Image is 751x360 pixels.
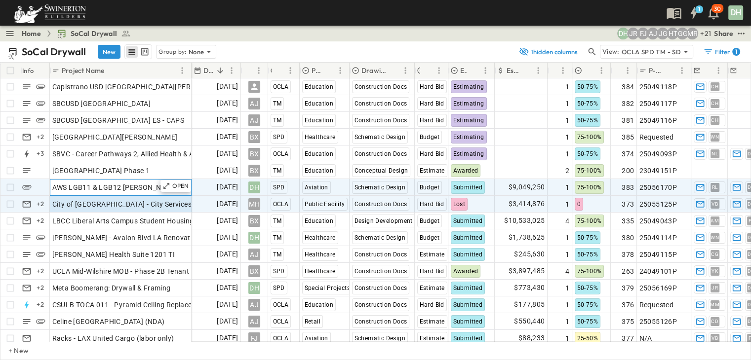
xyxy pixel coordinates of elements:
[245,65,256,76] button: Sort
[577,201,581,208] span: 0
[453,301,483,308] span: Submitted
[241,63,268,78] div: Owner
[273,301,289,308] span: OCLA
[35,299,46,311] div: + 2
[460,66,467,75] p: Estimate Status
[577,167,602,174] span: 75-100%
[479,65,491,76] button: Menu
[248,131,260,143] div: BX
[305,234,336,241] span: Healthcare
[577,268,602,275] span: 75-100%
[273,234,282,241] span: TM
[248,198,260,210] div: MH
[453,268,478,275] span: Awarded
[711,237,719,238] span: WN
[217,316,238,327] span: [DATE]
[248,148,260,160] div: BX
[158,47,187,57] p: Group by:
[273,83,289,90] span: OCLA
[355,167,408,174] span: Conceptual Design
[577,335,598,342] span: 25-50%
[273,134,285,141] span: SPD
[248,98,260,109] div: AJ
[420,251,445,258] span: Estimate
[711,271,718,271] span: YK
[305,301,334,308] span: Education
[577,184,602,191] span: 75-100%
[639,283,677,293] span: 25056169P
[35,215,46,227] div: + 2
[52,166,150,176] span: [GEOGRAPHIC_DATA] Phase 1
[712,187,718,187] span: RL
[420,268,444,275] span: Hard Bid
[420,100,444,107] span: Hard Bid
[509,181,545,193] span: $9,049,250
[248,249,260,260] div: AJ
[420,134,439,141] span: Budget
[355,251,407,258] span: Construction Docs
[52,216,194,226] span: LBCC Liberal Arts Campus Student Housing
[355,234,405,241] span: Schematic Design
[453,167,478,174] span: Awarded
[622,266,634,276] span: 263
[453,134,484,141] span: Estimating
[172,182,189,190] p: OPEN
[727,4,744,21] button: DH
[52,182,178,192] span: AWS LGB11 & LGB12 [PERSON_NAME]
[273,268,285,275] span: SPD
[469,65,479,76] button: Sort
[565,317,569,326] span: 1
[514,299,545,310] span: $177,805
[355,150,407,157] span: Construction Docs
[273,217,282,224] span: TM
[273,285,285,291] span: SPD
[565,132,569,142] span: 1
[622,149,634,159] span: 374
[622,216,634,226] span: 335
[565,115,569,125] span: 1
[273,251,282,258] span: TM
[698,5,700,13] h6: 1
[735,28,747,39] button: test
[217,332,238,344] span: [DATE]
[22,29,137,38] nav: breadcrumbs
[577,251,598,258] span: 50-75%
[453,234,483,241] span: Submitted
[565,199,569,209] span: 1
[248,165,260,177] div: BX
[577,100,598,107] span: 50-75%
[639,266,677,276] span: 24049101P
[504,215,545,226] span: $10,533,025
[711,338,718,338] span: VB
[217,165,238,176] span: [DATE]
[52,99,151,108] span: SBCUSD [GEOGRAPHIC_DATA]
[577,150,598,157] span: 50-75%
[126,46,138,58] button: row view
[422,65,433,76] button: Sort
[622,199,634,209] span: 373
[217,299,238,310] span: [DATE]
[565,166,569,176] span: 2
[577,234,598,241] span: 50-75%
[565,233,569,243] span: 1
[622,250,634,259] span: 378
[565,250,569,259] span: 1
[514,249,545,260] span: $245,630
[622,333,634,343] span: 377
[639,82,677,92] span: 25049118P
[532,65,544,76] button: Menu
[52,283,171,293] span: Meta Boomerang: Drywall & Framing
[602,46,620,57] p: View:
[305,100,334,107] span: Education
[577,217,602,224] span: 75-100%
[106,65,117,76] button: Sort
[711,254,718,254] span: CG
[35,282,46,294] div: + 2
[420,217,439,224] span: Budget
[686,28,698,39] div: Meghana Raj (meghana.raj@swinerton.com)
[52,233,244,243] span: [PERSON_NAME] - Avalon Blvd LA Renovation and Addition
[22,45,86,59] p: SoCal Drywall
